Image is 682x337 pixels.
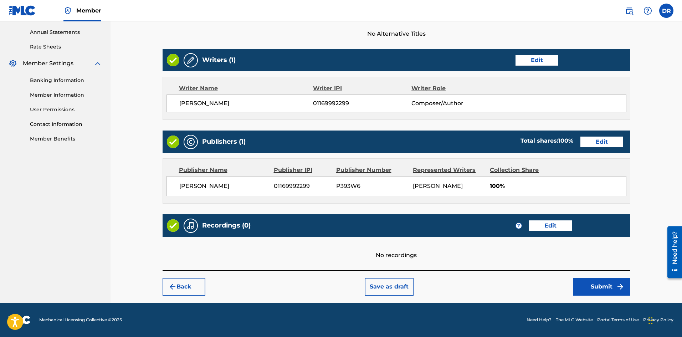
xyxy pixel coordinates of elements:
[313,84,411,93] div: Writer IPI
[179,166,268,174] div: Publisher Name
[643,317,673,323] a: Privacy Policy
[490,182,626,190] span: 100%
[167,219,179,232] img: Valid
[163,30,630,38] span: No Alternative Titles
[413,183,463,189] span: [PERSON_NAME]
[648,310,653,331] div: Drag
[556,317,593,323] a: The MLC Website
[662,224,682,281] iframe: Resource Center
[63,6,72,15] img: Top Rightsholder
[336,166,408,174] div: Publisher Number
[186,56,195,65] img: Writers
[274,166,331,174] div: Publisher IPI
[30,43,102,51] a: Rate Sheets
[186,138,195,146] img: Publishers
[558,137,573,144] span: 100 %
[490,166,557,174] div: Collection Share
[580,137,623,147] button: Edit
[202,56,236,64] h5: Writers (1)
[527,317,552,323] a: Need Help?
[23,59,73,68] span: Member Settings
[163,237,630,260] div: No recordings
[313,99,411,108] span: 01169992299
[167,54,179,66] img: Valid
[30,121,102,128] a: Contact Information
[413,166,484,174] div: Represented Writers
[168,282,177,291] img: 7ee5dd4eb1f8a8e3ef2f.svg
[179,99,313,108] span: [PERSON_NAME]
[573,278,630,296] button: Submit
[179,182,269,190] span: [PERSON_NAME]
[529,220,572,231] button: Edit
[202,138,246,146] h5: Publishers (1)
[336,182,407,190] span: P393W6
[202,221,251,230] h5: Recordings (0)
[659,4,673,18] div: User Menu
[30,77,102,84] a: Banking Information
[9,316,31,324] img: logo
[9,5,36,16] img: MLC Logo
[616,282,625,291] img: f7272a7cc735f4ea7f67.svg
[30,29,102,36] a: Annual Statements
[411,84,501,93] div: Writer Role
[93,59,102,68] img: expand
[274,182,331,190] span: 01169992299
[521,137,573,145] div: Total shares:
[30,135,102,143] a: Member Benefits
[641,4,655,18] div: Help
[597,317,639,323] a: Portal Terms of Use
[516,55,558,66] button: Edit
[516,223,522,229] span: ?
[646,303,682,337] iframe: Chat Widget
[9,59,17,68] img: Member Settings
[186,221,195,230] img: Recordings
[30,91,102,99] a: Member Information
[167,136,179,148] img: Valid
[622,4,636,18] a: Public Search
[625,6,634,15] img: search
[411,99,501,108] span: Composer/Author
[39,317,122,323] span: Mechanical Licensing Collective © 2025
[365,278,414,296] button: Save as draft
[30,106,102,113] a: User Permissions
[76,6,101,15] span: Member
[179,84,313,93] div: Writer Name
[163,278,205,296] button: Back
[643,6,652,15] img: help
